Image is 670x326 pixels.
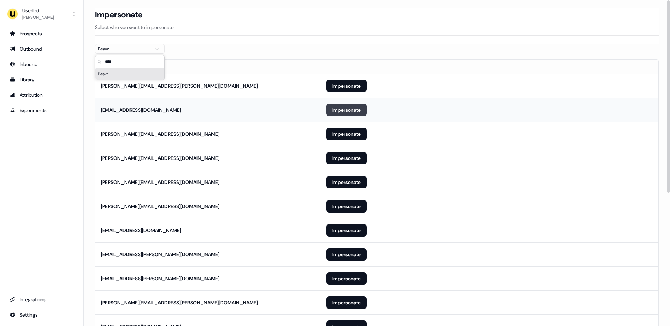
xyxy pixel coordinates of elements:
[326,296,367,309] button: Impersonate
[326,80,367,92] button: Impersonate
[98,45,150,52] div: Beavr
[101,106,181,113] div: [EMAIL_ADDRESS][DOMAIN_NAME]
[10,76,74,83] div: Library
[10,61,74,68] div: Inbound
[95,44,165,54] button: Beavr
[6,105,78,116] a: Go to experiments
[10,311,74,318] div: Settings
[6,294,78,305] a: Go to integrations
[101,179,219,186] div: [PERSON_NAME][EMAIL_ADDRESS][DOMAIN_NAME]
[6,89,78,101] a: Go to attribution
[101,131,219,138] div: [PERSON_NAME][EMAIL_ADDRESS][DOMAIN_NAME]
[10,107,74,114] div: Experiments
[95,60,321,74] th: Email
[6,309,78,320] a: Go to integrations
[6,74,78,85] a: Go to templates
[326,104,367,116] button: Impersonate
[101,251,219,258] div: [EMAIL_ADDRESS][PERSON_NAME][DOMAIN_NAME]
[6,6,78,22] button: Userled[PERSON_NAME]
[101,203,219,210] div: [PERSON_NAME][EMAIL_ADDRESS][DOMAIN_NAME]
[326,248,367,261] button: Impersonate
[95,68,164,80] div: Beavr
[101,275,219,282] div: [EMAIL_ADDRESS][PERSON_NAME][DOMAIN_NAME]
[326,152,367,164] button: Impersonate
[6,28,78,39] a: Go to prospects
[22,7,54,14] div: Userled
[10,296,74,303] div: Integrations
[6,59,78,70] a: Go to Inbound
[326,176,367,188] button: Impersonate
[95,68,164,80] div: Suggestions
[95,9,143,20] h3: Impersonate
[326,200,367,213] button: Impersonate
[101,155,219,162] div: [PERSON_NAME][EMAIL_ADDRESS][DOMAIN_NAME]
[101,299,258,306] div: [PERSON_NAME][EMAIL_ADDRESS][PERSON_NAME][DOMAIN_NAME]
[101,82,258,89] div: [PERSON_NAME][EMAIL_ADDRESS][PERSON_NAME][DOMAIN_NAME]
[326,272,367,285] button: Impersonate
[10,91,74,98] div: Attribution
[10,30,74,37] div: Prospects
[101,227,181,234] div: [EMAIL_ADDRESS][DOMAIN_NAME]
[326,224,367,237] button: Impersonate
[10,45,74,52] div: Outbound
[95,24,659,31] p: Select who you want to impersonate
[22,14,54,21] div: [PERSON_NAME]
[6,43,78,54] a: Go to outbound experience
[326,128,367,140] button: Impersonate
